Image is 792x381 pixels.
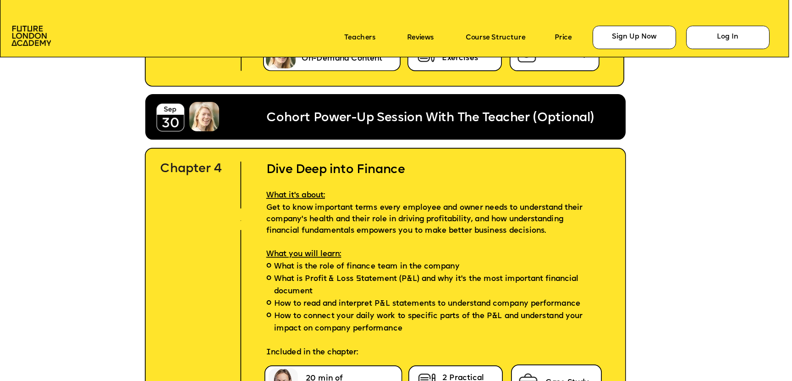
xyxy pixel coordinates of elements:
span: Chapter 4 [160,163,222,175]
span: What is Profit & Loss Statement (P&L) and why it's the most important financial document [274,273,596,298]
h2: Dive Deep into Finance [251,147,620,178]
span: What it's about: [266,191,325,200]
a: Course Structure [466,34,525,41]
p: Included in the chapter: [251,347,620,367]
span: How to read and interpret P&L statements to understand company performance [274,298,580,310]
img: image-aac980e9-41de-4c2d-a048-f29dd30a0068.png [11,26,51,46]
span: Get to know important terms every employee and owner needs to understand their company's health a... [266,203,585,235]
span: Cohort Power-Up Session With The Teacher (Optional) [266,112,594,124]
span: What is the role of finance team in the company [274,261,459,273]
span: What you will learn: [266,250,341,258]
a: Reviews [407,34,433,41]
a: Teachers [344,34,375,41]
span: How to connect your daily work to specific parts of the P&L and understand your impact on company... [274,310,596,335]
a: Price [555,34,572,41]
